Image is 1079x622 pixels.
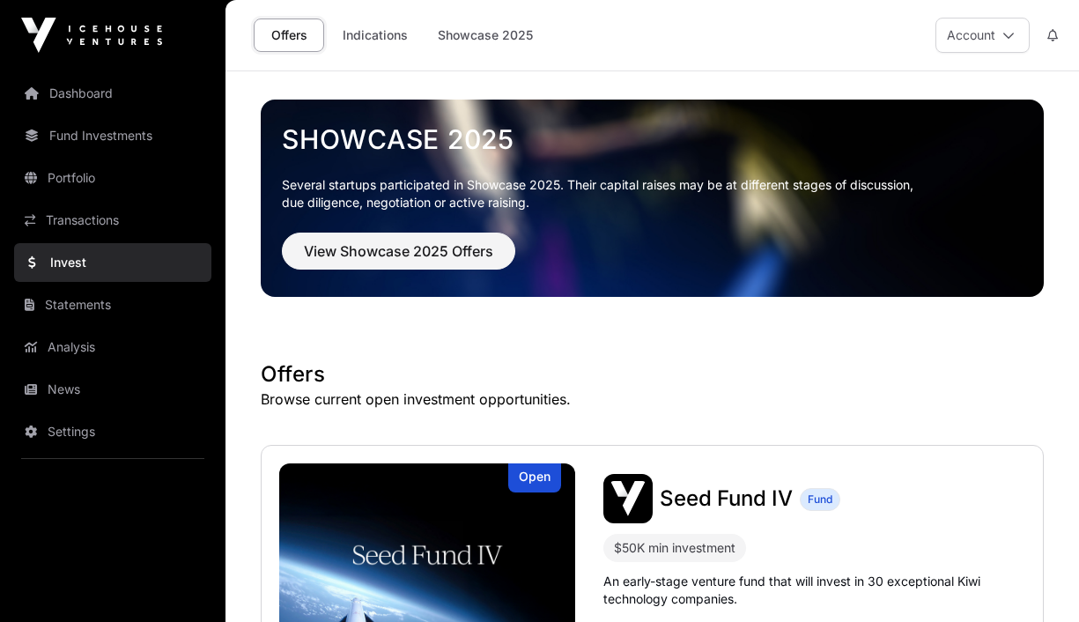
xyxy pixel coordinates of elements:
a: Statements [14,285,211,324]
span: Seed Fund IV [660,485,793,511]
a: Settings [14,412,211,451]
a: Seed Fund IV [660,485,793,513]
a: Portfolio [14,159,211,197]
a: Analysis [14,328,211,367]
button: View Showcase 2025 Offers [282,233,515,270]
a: Showcase 2025 [282,123,1023,155]
div: Open [508,463,561,492]
h1: Offers [261,360,1044,389]
p: An early-stage venture fund that will invest in 30 exceptional Kiwi technology companies. [603,573,1025,608]
a: Showcase 2025 [426,19,544,52]
p: Several startups participated in Showcase 2025. Their capital raises may be at different stages o... [282,176,1023,211]
img: Seed Fund IV [603,474,653,523]
a: Offers [254,19,324,52]
span: Fund [808,492,832,507]
p: Browse current open investment opportunities. [261,389,1044,410]
a: Fund Investments [14,116,211,155]
a: Indications [331,19,419,52]
div: $50K min investment [603,534,746,562]
iframe: Chat Widget [991,537,1079,622]
div: $50K min investment [614,537,735,559]
img: Icehouse Ventures Logo [21,18,162,53]
a: Dashboard [14,74,211,113]
img: Showcase 2025 [261,100,1044,297]
a: Transactions [14,201,211,240]
span: View Showcase 2025 Offers [304,241,493,262]
a: View Showcase 2025 Offers [282,250,515,268]
a: News [14,370,211,409]
a: Invest [14,243,211,282]
button: Account [935,18,1030,53]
